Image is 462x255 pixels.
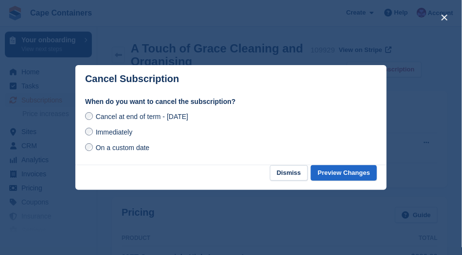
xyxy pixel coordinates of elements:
span: Immediately [96,128,132,136]
p: Cancel Subscription [85,73,179,85]
button: Dismiss [270,165,308,181]
span: Cancel at end of term - [DATE] [96,113,188,120]
input: Immediately [85,128,93,136]
button: Preview Changes [311,165,377,181]
input: On a custom date [85,143,93,151]
input: Cancel at end of term - [DATE] [85,112,93,120]
button: close [437,10,452,25]
span: On a custom date [96,144,150,152]
label: When do you want to cancel the subscription? [85,97,377,107]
